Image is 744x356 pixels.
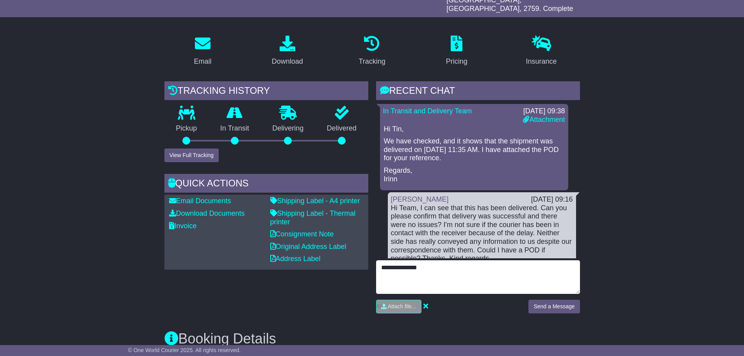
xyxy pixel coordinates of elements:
[164,124,209,133] p: Pickup
[270,197,360,205] a: Shipping Label - A4 printer
[270,209,356,226] a: Shipping Label - Thermal printer
[194,56,211,67] div: Email
[169,209,245,217] a: Download Documents
[209,124,261,133] p: In Transit
[384,125,564,134] p: Hi Tin,
[383,107,472,115] a: In Transit and Delivery Team
[353,33,390,70] a: Tracking
[391,195,449,203] a: [PERSON_NAME]
[523,116,565,123] a: Attachment
[315,124,368,133] p: Delivered
[164,174,368,195] div: Quick Actions
[441,33,473,70] a: Pricing
[384,166,564,183] p: Regards, Irinn
[272,56,303,67] div: Download
[526,56,557,67] div: Insurance
[164,331,580,347] h3: Booking Details
[531,195,573,204] div: [DATE] 09:16
[376,81,580,102] div: RECENT CHAT
[164,148,219,162] button: View Full Tracking
[270,255,321,263] a: Address Label
[270,230,334,238] a: Consignment Note
[169,222,197,230] a: Invoice
[391,204,573,263] div: Hi Team, I can see that this has been delivered. Can you please confirm that delivery was success...
[270,243,346,250] a: Original Address Label
[267,33,308,70] a: Download
[384,137,564,163] p: We have checked, and it shows that the shipment was delivered on [DATE] 11:35 AM. I have attached...
[128,347,241,353] span: © One World Courier 2025. All rights reserved.
[528,300,580,313] button: Send a Message
[523,107,565,116] div: [DATE] 09:38
[261,124,316,133] p: Delivering
[446,56,467,67] div: Pricing
[164,81,368,102] div: Tracking history
[189,33,216,70] a: Email
[359,56,385,67] div: Tracking
[521,33,562,70] a: Insurance
[169,197,231,205] a: Email Documents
